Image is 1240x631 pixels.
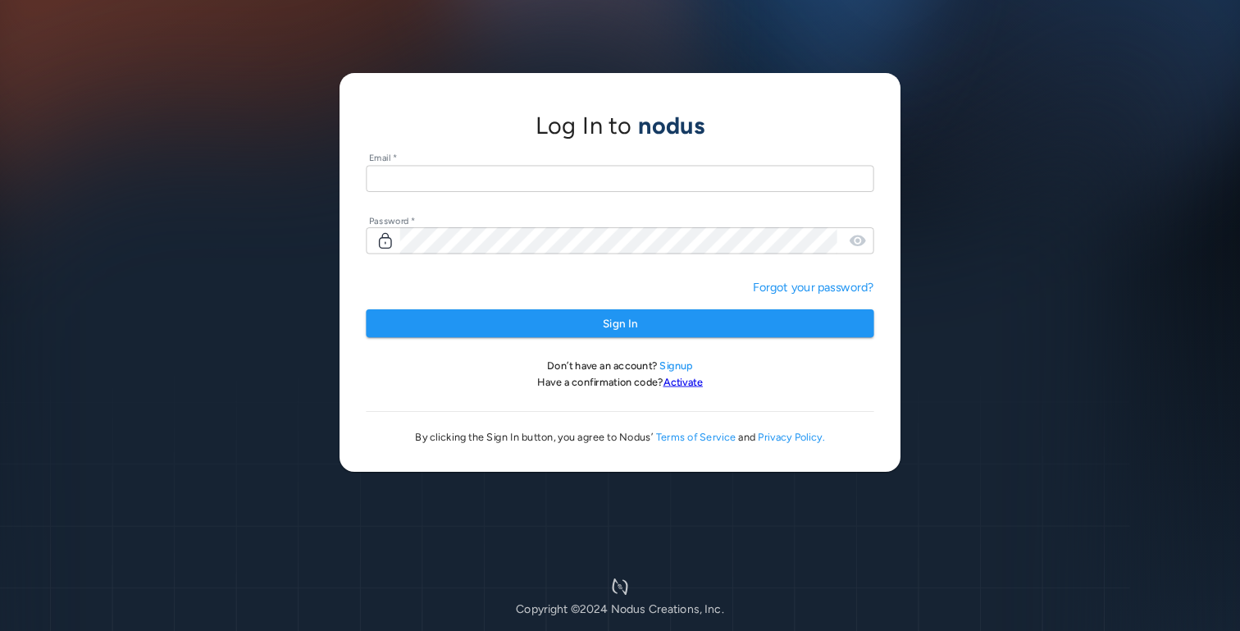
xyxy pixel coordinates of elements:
[366,359,873,391] h6: Don’t have an account? Have a confirmation code?
[366,309,873,338] button: Sign In
[758,432,825,444] a: Privacy Policy.
[843,226,873,256] button: toggle password visibility
[663,377,703,389] a: Activate
[659,360,692,373] a: Signup
[366,431,873,446] p: By clicking the Sign In button, you agree to Nodus’ and
[516,601,724,618] p: Copyright ©2024 Nodus Creations, Inc.
[638,112,704,139] span: nodus
[536,112,705,140] h4: Log In to
[656,432,736,444] a: Terms of Service
[753,280,874,294] a: Forgot your password?
[579,578,661,595] img: footer-icon.18a0272c261a8398a0b39c01e7fcfdea.svg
